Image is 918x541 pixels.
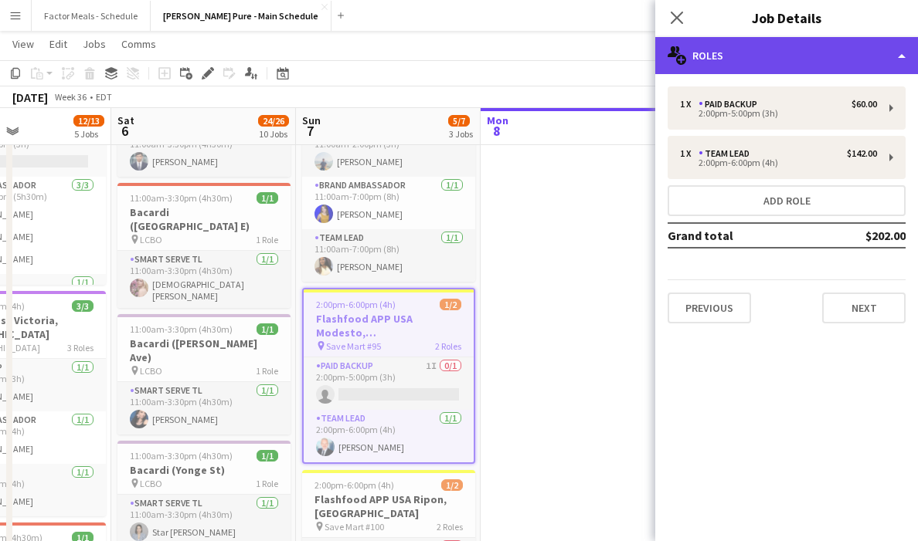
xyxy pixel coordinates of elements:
[257,192,278,204] span: 1/1
[51,91,90,103] span: Week 36
[302,492,475,520] h3: Flashfood APP USA Ripon, [GEOGRAPHIC_DATA]
[117,183,291,308] app-job-card: 11:00am-3:30pm (4h30m)1/1Bacardi ([GEOGRAPHIC_DATA] E) LCBO1 RoleSmart Serve TL1/111:00am-3:30pm ...
[259,128,288,140] div: 10 Jobs
[699,99,763,110] div: Paid Backup
[680,148,699,159] div: 1 x
[668,185,906,216] button: Add role
[302,288,475,464] app-job-card: 2:00pm-6:00pm (4h)1/2Flashfood APP USA Modesto, [GEOGRAPHIC_DATA] Save Mart #952 RolesPaid Backup...
[258,115,289,127] span: 24/26
[130,323,233,335] span: 11:00am-3:30pm (4h30m)
[487,113,508,127] span: Mon
[668,223,814,248] td: Grand total
[117,336,291,364] h3: Bacardi ([PERSON_NAME] Ave)
[304,312,474,340] h3: Flashfood APP USA Modesto, [GEOGRAPHIC_DATA]
[73,115,104,127] span: 12/13
[117,382,291,434] app-card-role: Smart Serve TL1/111:00am-3:30pm (4h30m)[PERSON_NAME]
[668,292,751,323] button: Previous
[117,251,291,308] app-card-role: Smart Serve TL1/111:00am-3:30pm (4h30m)[DEMOGRAPHIC_DATA][PERSON_NAME]
[74,128,104,140] div: 5 Jobs
[67,342,93,353] span: 3 Roles
[326,340,381,352] span: Save Mart #95
[76,34,112,54] a: Jobs
[256,234,278,245] span: 1 Role
[300,122,321,140] span: 7
[117,463,291,477] h3: Bacardi (Yonge St)
[814,223,906,248] td: $202.00
[115,122,134,140] span: 6
[12,37,34,51] span: View
[484,122,508,140] span: 8
[302,113,321,127] span: Sun
[822,292,906,323] button: Next
[72,300,93,312] span: 3/3
[49,37,67,51] span: Edit
[115,34,162,54] a: Comms
[680,159,877,167] div: 2:00pm-6:00pm (4h)
[316,299,396,310] span: 2:00pm-6:00pm (4h)
[43,34,73,54] a: Edit
[140,234,162,245] span: LCBO
[441,479,463,491] span: 1/2
[437,521,463,533] span: 2 Roles
[151,1,331,31] button: [PERSON_NAME] Pure - Main Schedule
[257,323,278,335] span: 1/1
[314,479,394,491] span: 2:00pm-6:00pm (4h)
[302,56,475,282] app-job-card: 11:00am-7:00pm (8h)3/3Taste of The Kingsway x [GEOGRAPHIC_DATA] Taste Of The Kingsway3 RolesPaid ...
[448,115,470,127] span: 5/7
[256,478,278,489] span: 1 Role
[325,521,384,533] span: Save Mart #100
[12,90,48,105] div: [DATE]
[6,34,40,54] a: View
[121,37,156,51] span: Comms
[680,110,877,117] div: 2:00pm-5:00pm (3h)
[847,148,877,159] div: $142.00
[83,37,106,51] span: Jobs
[655,37,918,74] div: Roles
[435,340,461,352] span: 2 Roles
[304,410,474,462] app-card-role: Team Lead1/12:00pm-6:00pm (4h)[PERSON_NAME]
[117,314,291,434] app-job-card: 11:00am-3:30pm (4h30m)1/1Bacardi ([PERSON_NAME] Ave) LCBO1 RoleSmart Serve TL1/111:00am-3:30pm (4...
[117,205,291,233] h3: Bacardi ([GEOGRAPHIC_DATA] E)
[256,365,278,377] span: 1 Role
[449,128,473,140] div: 3 Jobs
[680,99,699,110] div: 1 x
[302,124,475,177] app-card-role: Paid Backup1/111:00am-2:00pm (3h)[PERSON_NAME]
[304,357,474,410] app-card-role: Paid Backup1I0/12:00pm-5:00pm (3h)
[130,450,233,462] span: 11:00am-3:30pm (4h30m)
[140,478,162,489] span: LCBO
[257,450,278,462] span: 1/1
[117,124,291,177] app-card-role: Smart Serve TL1/111:00am-3:30pm (4h30m)[PERSON_NAME]
[302,229,475,282] app-card-role: Team Lead1/111:00am-7:00pm (8h)[PERSON_NAME]
[96,91,112,103] div: EDT
[32,1,151,31] button: Factor Meals - Schedule
[302,177,475,229] app-card-role: Brand Ambassador1/111:00am-7:00pm (8h)[PERSON_NAME]
[117,113,134,127] span: Sat
[852,99,877,110] div: $60.00
[130,192,233,204] span: 11:00am-3:30pm (4h30m)
[140,365,162,377] span: LCBO
[699,148,756,159] div: Team Lead
[440,299,461,310] span: 1/2
[655,8,918,28] h3: Job Details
